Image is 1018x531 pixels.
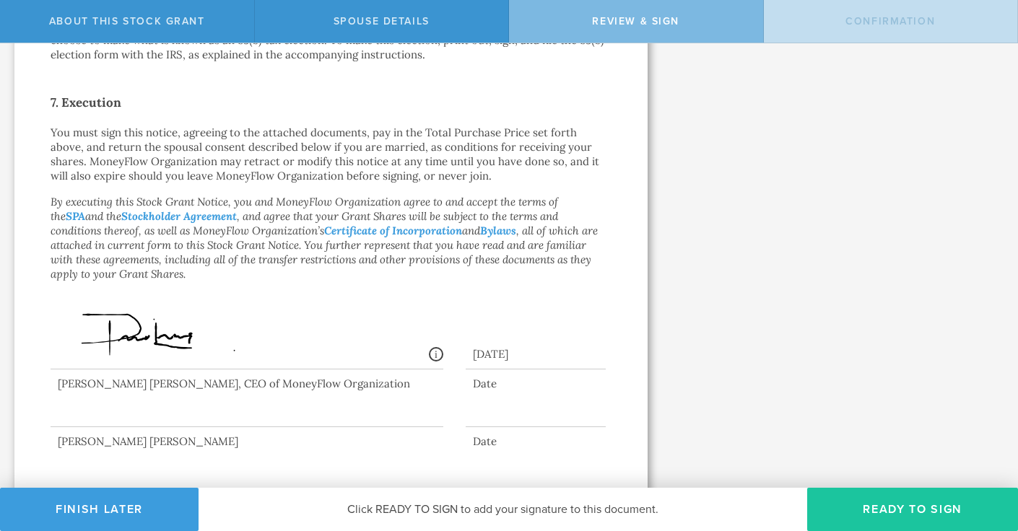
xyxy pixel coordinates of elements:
button: Ready to Sign [807,488,1018,531]
a: Bylaws [480,224,516,237]
a: Stockholder Agreement [121,209,237,223]
a: SPA [66,209,85,223]
iframe: Chat Widget [946,418,1018,488]
div: Date [466,434,606,449]
div: [PERSON_NAME] [PERSON_NAME] [51,434,443,449]
h2: 7. Execution [51,91,612,114]
span: Review & Sign [592,15,679,27]
p: You must sign this notice, agreeing to the attached documents, pay in the Total Purchase Price se... [51,126,612,183]
em: By executing this Stock Grant Notice, you and MoneyFlow Organization agree to and accept the term... [51,195,598,281]
span: Click READY TO SIGN to add your signature to this document. [347,502,658,517]
a: Certificate of Incorporation [324,224,462,237]
span: Spouse Details [334,15,430,27]
span: Confirmation [845,15,935,27]
div: [DATE] [466,333,606,369]
span: About this stock grant [49,15,205,27]
img: AAAAAGSURBVAMAHyTGDvtEn1QAAAAASUVORK5CYII= [58,300,322,372]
